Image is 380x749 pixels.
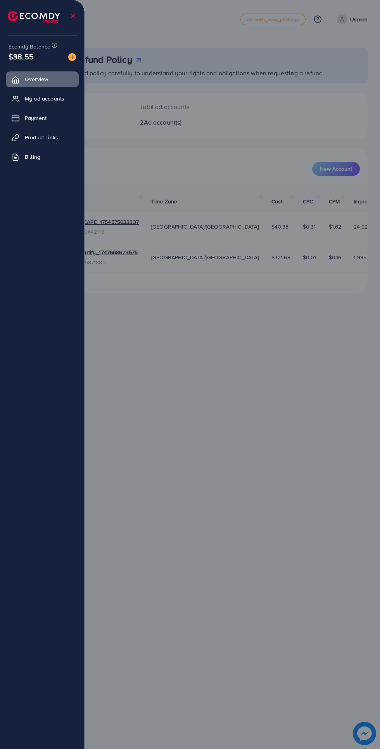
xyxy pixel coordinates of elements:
[6,91,79,106] a: My ad accounts
[6,71,79,87] a: Overview
[6,130,79,145] a: Product Links
[6,110,79,126] a: Payment
[68,53,76,61] img: image
[25,114,47,122] span: Payment
[9,43,50,50] span: Ecomdy Balance
[25,153,40,161] span: Billing
[9,51,34,62] span: $38.55
[25,134,58,141] span: Product Links
[6,149,79,165] a: Billing
[8,11,60,23] img: logo
[25,95,64,102] span: My ad accounts
[25,75,48,83] span: Overview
